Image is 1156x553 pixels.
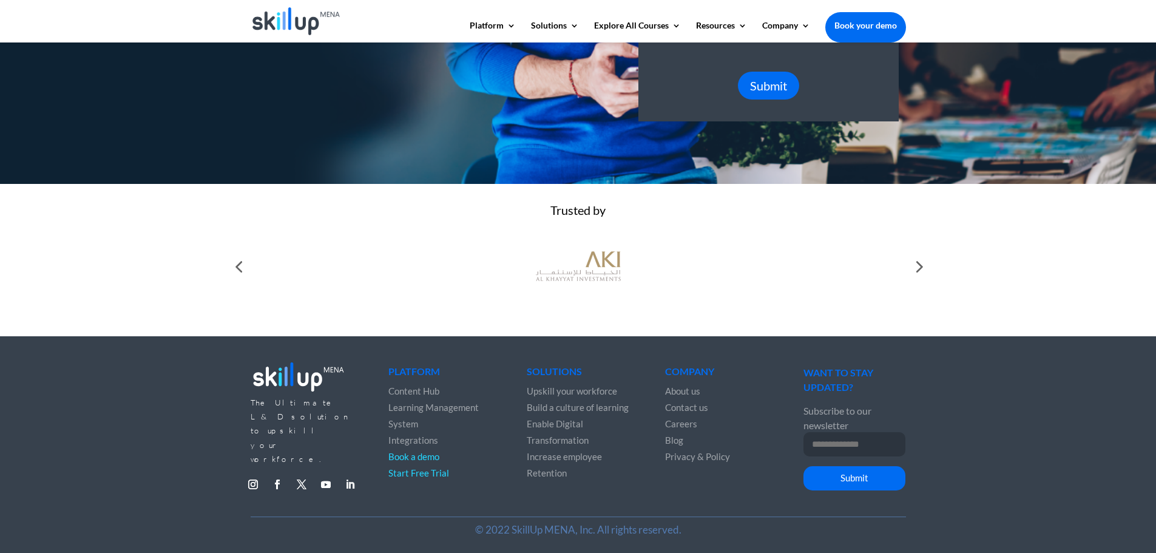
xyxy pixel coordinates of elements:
span: Submit [840,472,868,483]
a: Follow on LinkedIn [340,475,360,494]
a: Upskill your workforce [527,385,617,396]
a: Follow on Youtube [316,475,336,494]
button: Submit [738,72,799,100]
a: Start Free Trial [388,467,449,478]
a: Content Hub [388,385,439,396]
a: Follow on Instagram [243,475,263,494]
a: Integrations [388,435,438,446]
p: © 2022 SkillUp MENA, Inc. All rights reserved. [251,523,906,537]
span: WANT TO STAY UPDATED? [803,367,873,392]
a: Book a demo [388,451,439,462]
a: Privacy & Policy [665,451,730,462]
a: Solutions [531,21,579,42]
div: Trusted by [251,203,906,217]
a: Follow on Facebook [268,475,287,494]
a: Increase employee Retention [527,451,602,478]
a: Learning Management System [388,402,479,429]
img: al khayyat investments logo [536,245,621,288]
img: Skillup Mena [252,7,340,35]
a: Book your demo [825,12,906,39]
p: Subscribe to our newsletter [803,404,905,432]
a: Resources [696,21,747,42]
a: Platform [470,21,516,42]
a: Company [762,21,810,42]
span: Submit [750,78,787,93]
a: Contact us [665,402,708,413]
img: footer_logo [251,358,346,394]
a: Build a culture of learning [527,402,629,413]
a: Blog [665,435,683,446]
iframe: Chat Widget [1095,495,1156,553]
a: Follow on X [292,475,311,494]
span: The Ultimate L&D solution to upskill your workforce. [251,398,351,464]
h4: Company [665,367,767,382]
h4: Platform [388,367,490,382]
button: Submit [803,466,905,490]
a: Enable Digital Transformation [527,418,589,446]
h4: Solutions [527,367,629,382]
a: Careers [665,418,697,429]
a: About us [665,385,700,396]
a: Explore All Courses [594,21,681,42]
